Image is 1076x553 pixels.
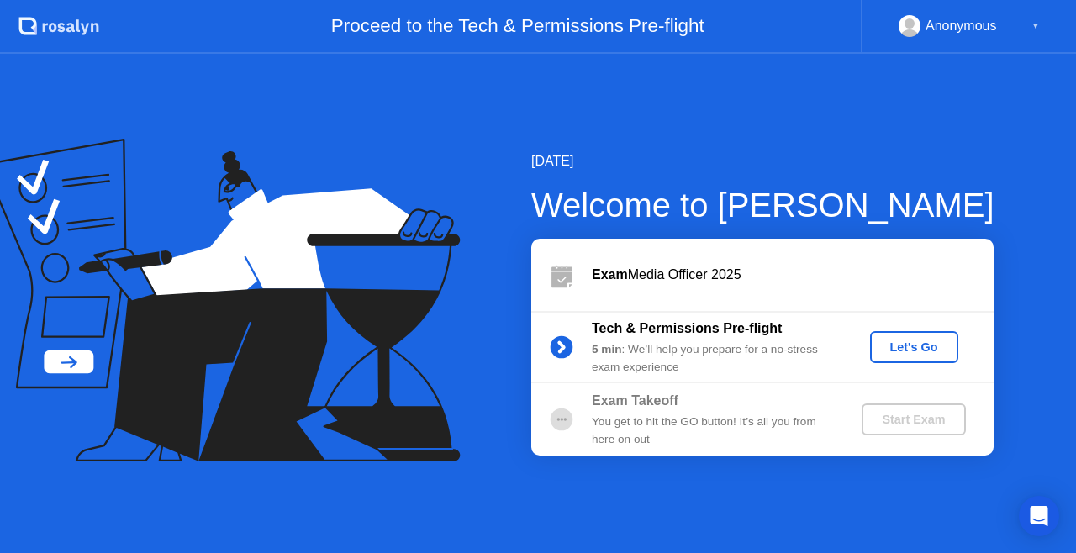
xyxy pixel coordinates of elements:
div: You get to hit the GO button! It’s all you from here on out [592,413,834,448]
b: 5 min [592,343,622,355]
button: Let's Go [870,331,958,363]
div: ▼ [1031,15,1040,37]
div: [DATE] [531,151,994,171]
div: : We’ll help you prepare for a no-stress exam experience [592,341,834,376]
div: Media Officer 2025 [592,265,994,285]
div: Anonymous [926,15,997,37]
b: Tech & Permissions Pre-flight [592,321,782,335]
div: Welcome to [PERSON_NAME] [531,180,994,230]
div: Start Exam [868,413,958,426]
div: Open Intercom Messenger [1019,496,1059,536]
div: Let's Go [877,340,952,354]
button: Start Exam [862,403,965,435]
b: Exam [592,267,628,282]
b: Exam Takeoff [592,393,678,408]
